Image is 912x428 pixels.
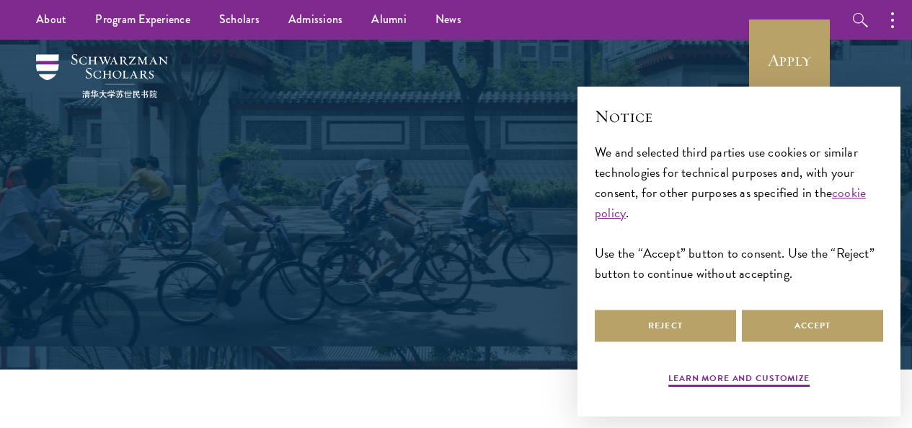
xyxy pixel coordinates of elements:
[749,19,830,100] a: Apply
[595,142,883,284] div: We and selected third parties use cookies or similar technologies for technical purposes and, wit...
[742,310,883,342] button: Accept
[668,372,810,389] button: Learn more and customize
[36,54,168,98] img: Schwarzman Scholars
[595,104,883,128] h2: Notice
[595,310,736,342] button: Reject
[595,183,866,222] a: cookie policy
